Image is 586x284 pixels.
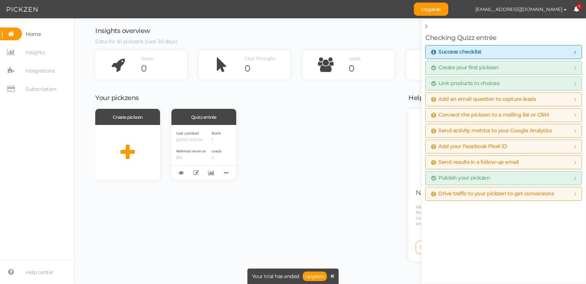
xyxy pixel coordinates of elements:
[468,3,574,15] button: [EMAIL_ADDRESS][DOMAIN_NAME]
[416,204,490,226] span: We understand that creating your first pickzen might seem a bit complicated. Reach out to our tea...
[456,3,468,16] img: 1828e58495ed1e7f0722523d4289ad6e
[431,144,507,150] span: Add your Facebook Pixel ID
[408,94,423,102] span: Help
[349,63,394,74] div: 0
[431,81,499,86] span: Link products to choices
[420,116,486,182] img: support.png
[26,65,55,77] span: Integrations
[303,272,327,281] a: Upgrade
[171,125,236,180] div: Last updated [DATE] 12:53 AM Referred revenue $76 Starts 7 Leads 0
[245,56,275,61] span: Click Throughs
[176,156,206,161] p: $76
[431,191,576,197] a: Drive traffic to your pickzen to get conversions
[211,138,222,143] p: 7
[176,131,199,136] span: Last updated
[7,5,38,14] img: Pickzen logo
[431,112,576,118] a: Connect the pickzen to a mailing list or CRM
[113,114,143,120] span: Create pickzen
[26,266,53,278] span: Help center
[431,96,576,102] a: Add an email question to capture leads
[141,56,153,61] span: Starts
[431,49,576,55] a: Success checklist
[95,27,150,35] span: Insights overview
[245,63,290,74] div: 0
[431,112,549,118] span: Connect the pickzen to a mailing list or CRM
[431,175,490,181] span: Publish your pickzen
[176,138,206,143] p: [DATE] 12:53 AM
[414,3,448,16] a: Upgrade
[95,38,177,45] span: Data for all pickzens (Last 30 days)
[431,81,576,86] a: Link products to choices
[416,189,452,197] span: Need help?
[431,191,554,197] span: Drive traffic to your pickzen to get conversions
[141,63,187,74] div: 0
[431,128,552,134] span: Send activity metrics to your Google Analytics
[431,128,576,134] a: Send activity metrics to your Google Analytics
[431,159,576,165] a: Send results in a follow-up email
[475,6,563,12] span: [EMAIL_ADDRESS][DOMAIN_NAME]
[431,175,576,181] a: Publish your pickzen
[26,28,41,40] span: Home
[431,144,576,150] a: Add your Facebook Pixel ID
[26,83,56,95] span: Subscription
[26,47,45,58] span: Insights
[431,65,499,71] span: Create your first pickzen
[211,149,222,154] span: Leads
[431,96,536,102] span: Add an email question to capture leads
[431,65,576,71] a: Create your first pickzen
[176,149,206,154] span: Referred revenue
[95,94,139,102] span: Your pickzens
[252,274,299,279] span: Your trial has ended
[211,131,221,136] span: Starts
[211,156,222,161] p: 0
[171,109,236,125] div: Quizz entrée
[577,4,582,9] span: 6
[431,49,482,55] span: Success checklist
[431,159,519,165] span: Send results in a follow-up email
[425,34,582,42] h4: Checking Quizz entrée
[349,56,361,61] span: Leads
[420,244,442,250] span: Contact us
